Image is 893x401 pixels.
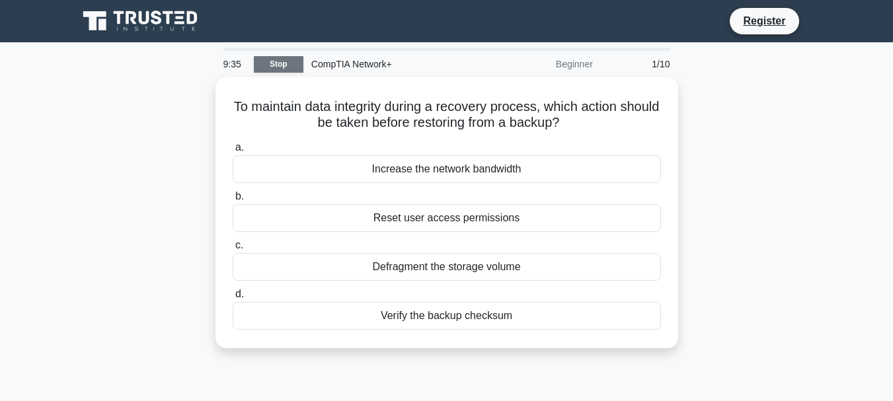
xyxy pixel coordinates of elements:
div: 9:35 [215,51,254,77]
a: Register [735,13,793,29]
span: a. [235,141,244,153]
a: Stop [254,56,303,73]
div: Increase the network bandwidth [233,155,661,183]
span: d. [235,288,244,299]
span: c. [235,239,243,250]
div: Beginner [485,51,601,77]
h5: To maintain data integrity during a recovery process, which action should be taken before restori... [231,98,662,131]
div: Defragment the storage volume [233,253,661,281]
div: CompTIA Network+ [303,51,485,77]
span: b. [235,190,244,201]
div: Reset user access permissions [233,204,661,232]
div: 1/10 [601,51,678,77]
div: Verify the backup checksum [233,302,661,330]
